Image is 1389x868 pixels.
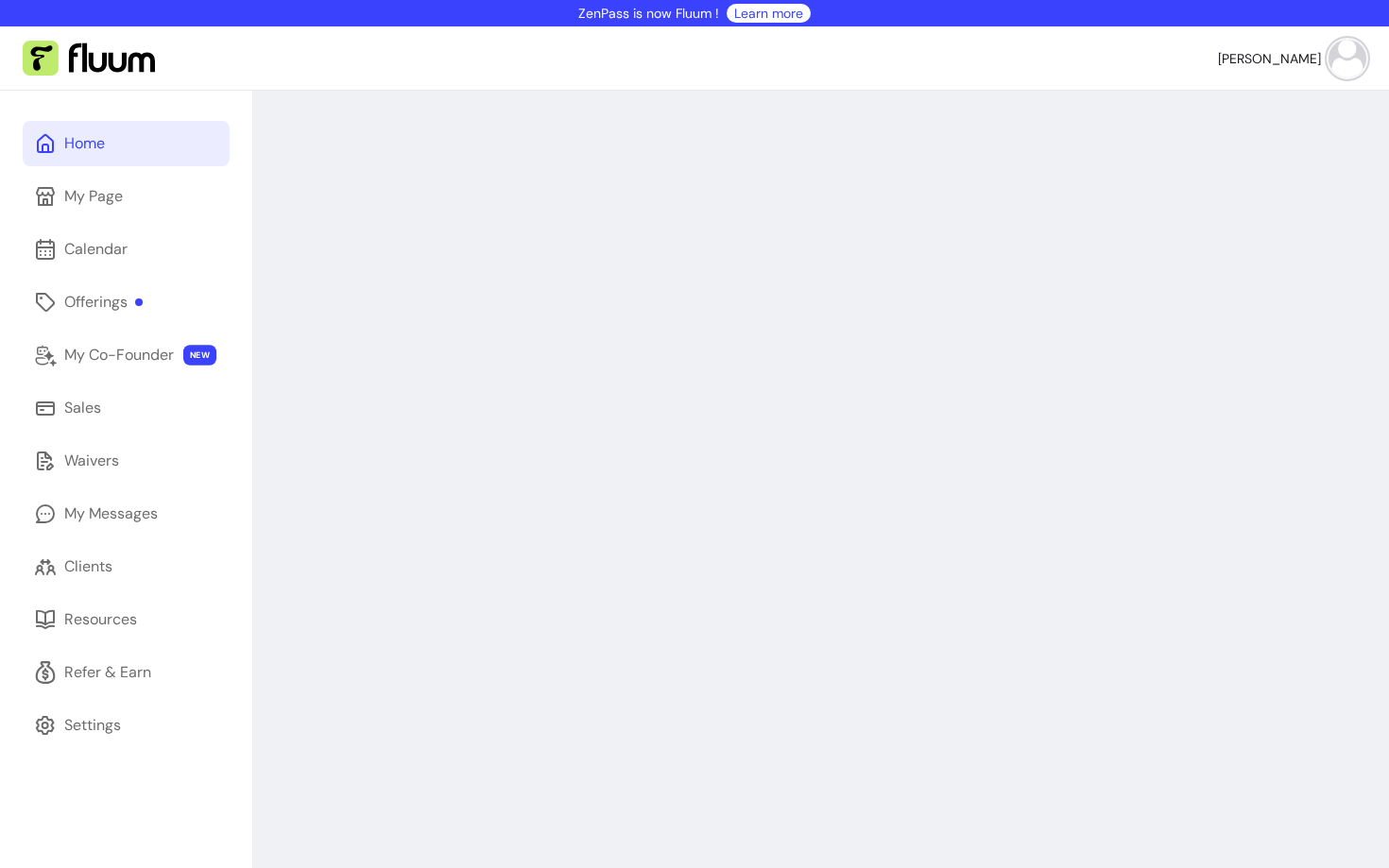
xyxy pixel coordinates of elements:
div: Sales [64,397,101,419]
img: avatar [1329,40,1366,77]
div: My Page [64,185,123,208]
div: Home [64,132,105,155]
div: Waivers [64,450,119,472]
span: NEW [183,345,216,366]
a: My Co-Founder NEW [23,332,230,378]
a: Calendar [23,227,230,272]
img: Fluum Logo [23,41,155,77]
a: My Messages [23,491,230,536]
a: Learn more [734,4,803,23]
div: Resources [64,608,137,631]
a: Settings [23,703,230,748]
div: Refer & Earn [64,661,151,684]
span: [PERSON_NAME] [1218,49,1321,68]
div: My Co-Founder [64,344,174,366]
a: Resources [23,597,230,642]
a: Waivers [23,438,230,484]
a: Refer & Earn [23,650,230,695]
a: My Page [23,174,230,219]
p: ZenPass is now Fluum ! [578,4,719,23]
a: Clients [23,544,230,589]
div: Calendar [64,238,128,261]
button: avatar[PERSON_NAME] [1218,40,1366,77]
a: Offerings [23,280,230,325]
div: Clients [64,555,112,578]
div: My Messages [64,502,158,525]
div: Offerings [64,291,143,314]
a: Home [23,121,230,166]
a: Sales [23,385,230,431]
div: Settings [64,714,121,737]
